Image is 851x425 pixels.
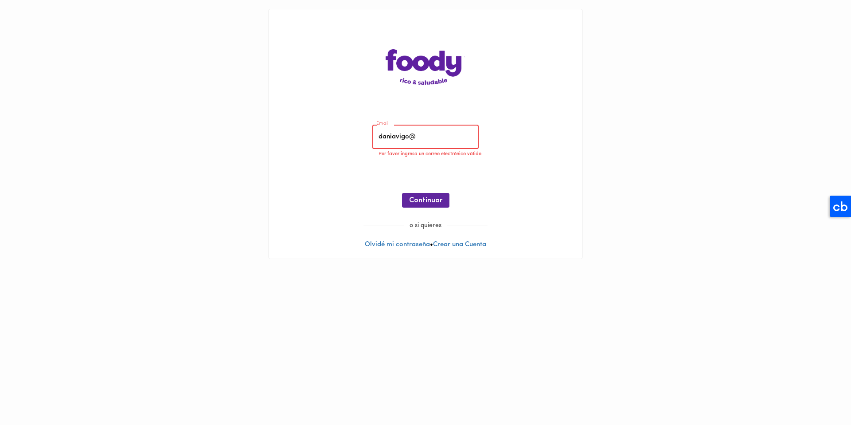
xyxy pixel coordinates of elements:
span: o si quieres [404,222,447,229]
iframe: Messagebird Livechat Widget [800,374,842,416]
div: • [269,9,582,259]
input: pepitoperez@gmail.com [372,125,479,150]
p: Por favor ingresa un correo electrónico válido [379,150,485,158]
span: Continuar [409,197,442,205]
button: Continuar [402,193,449,208]
a: Crear una Cuenta [433,241,486,248]
a: Olvidé mi contraseña [365,241,430,248]
img: logo-main-page.png [386,49,465,85]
